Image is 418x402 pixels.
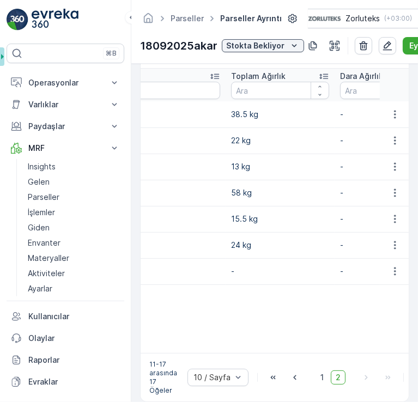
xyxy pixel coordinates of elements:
[23,190,124,205] a: Parseller
[7,327,124,349] a: Olaylar
[231,214,329,224] p: 15.5 kg
[28,355,120,366] p: Raporlar
[171,14,204,23] a: Parseller
[7,115,124,137] button: Paydaşlar
[23,220,124,235] a: Giden
[142,16,154,26] a: Ana Sayfa
[28,143,102,154] p: MRF
[28,77,102,88] p: Operasyonlar
[23,159,124,174] a: Insights
[28,253,69,264] p: Materyaller
[7,349,124,371] a: Raporlar
[231,109,329,120] p: 38.5 kg
[28,237,60,248] p: Envanter
[122,135,220,146] p: -
[231,135,329,146] p: 22 kg
[226,40,284,51] p: Stokta Bekliyor
[28,376,120,387] p: Evraklar
[7,137,124,159] button: MRF
[28,283,52,294] p: Ayarlar
[106,49,117,58] p: ⌘B
[316,370,329,385] span: 1
[384,14,412,23] p: ( +03:00 )
[7,371,124,393] a: Evraklar
[149,360,179,395] p: 11-17 arasında 17 Öğeler
[222,39,304,52] button: Stokta Bekliyor
[28,333,120,344] p: Olaylar
[23,174,124,190] a: Gelen
[231,71,286,82] p: Toplam Ağırlık
[308,13,341,25] img: 6-1-9-3_wQBzyll.png
[23,281,124,296] a: Ayarlar
[122,82,220,99] input: Ara
[122,109,220,120] p: -
[7,94,124,115] button: Varlıklar
[7,306,124,327] a: Kullanıcılar
[23,251,124,266] a: Materyaller
[231,240,329,251] p: 24 kg
[122,161,220,172] p: -
[28,176,50,187] p: Gelen
[140,38,217,54] p: 18092025akar
[32,9,78,31] img: logo_light-DOdMpM7g.png
[7,9,28,31] img: logo
[7,72,124,94] button: Operasyonlar
[28,99,102,110] p: Varlıklar
[231,161,329,172] p: 13 kg
[28,161,56,172] p: Insights
[122,266,220,277] p: -
[231,266,329,277] p: -
[218,13,284,24] span: Parseller ayrıntı
[23,205,124,220] a: İşlemler
[28,121,102,132] p: Paydaşlar
[331,370,346,385] span: 2
[122,240,220,251] p: -
[28,268,65,279] p: Aktiviteler
[23,235,124,251] a: Envanter
[346,13,380,24] p: Zorluteks
[28,207,55,218] p: İşlemler
[23,266,124,281] a: Aktiviteler
[122,187,220,198] p: -
[231,187,329,198] p: 58 kg
[28,192,59,203] p: Parseller
[340,71,383,82] p: Dara Ağırlık
[28,311,120,322] p: Kullanıcılar
[122,214,220,224] p: -
[28,222,50,233] p: Giden
[231,82,329,99] input: Ara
